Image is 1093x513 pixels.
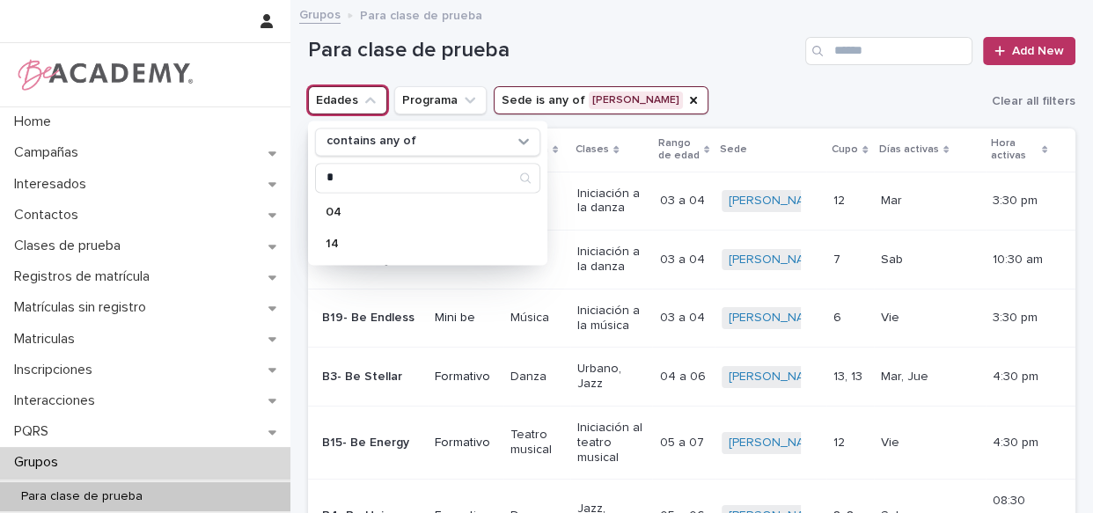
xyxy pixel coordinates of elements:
a: [PERSON_NAME] [729,253,825,267]
p: 12 [833,190,848,209]
p: 7 [833,249,844,267]
p: Vie [881,307,903,326]
input: Search [316,164,539,192]
p: Clases [576,140,609,159]
p: B19- Be Endless [322,311,420,326]
button: Programa [394,86,487,114]
a: [PERSON_NAME] [729,194,825,209]
p: Iniciación a la danza [577,187,645,216]
p: Campañas [7,144,92,161]
p: 4:30 pm [993,436,1047,451]
p: B3- Be Stellar [322,370,420,385]
span: Add New [1012,45,1064,57]
p: Matriculas [7,331,89,348]
p: PQRS [7,423,62,440]
p: contains any of [326,135,416,150]
p: Iniciación al teatro musical [577,421,645,465]
button: Clear all filters [985,88,1075,114]
p: Para clase de prueba [360,4,482,24]
p: Rango de edad [657,134,700,166]
p: 4:30 pm [993,370,1047,385]
tr: B2- Be CelestialMini beDanzaIniciación a la danza03 a 0403 a 04 [PERSON_NAME] 1212 MarMar 3:30 pm [308,172,1075,231]
p: Mini be [435,311,496,326]
p: Urbano, Jazz [577,362,645,392]
a: Grupos [299,4,341,24]
p: Home [7,114,65,130]
p: Inscripciones [7,362,106,378]
h1: Para clase de prueba [308,38,798,63]
p: 13, 13 [833,366,866,385]
p: Días activas [879,140,939,159]
p: 04 a 06 [659,366,708,385]
a: Add New [983,37,1075,65]
p: 10:30 am [993,253,1047,267]
p: Sab [881,249,906,267]
tr: B2.2- Be MysticMini beDanzaIniciación a la danza03 a 0403 a 04 [PERSON_NAME] 77 SabSab 10:30 am [308,231,1075,289]
p: Interesados [7,176,100,193]
p: Matrículas sin registro [7,299,160,316]
img: WPrjXfSUmiLcdUfaYY4Q [14,57,194,92]
p: Cupo [832,140,858,159]
p: Grupos [7,454,72,471]
button: Edades [308,86,387,114]
p: Interacciones [7,392,109,409]
p: Clases de prueba [7,238,135,254]
p: 6 [833,307,845,326]
tr: B3- Be StellarFormativoDanzaUrbano, Jazz04 a 0604 a 06 [PERSON_NAME] 13, 1313, 13 Mar, JueMar, Ju... [308,348,1075,407]
p: Música [510,311,564,326]
p: Registros de matrícula [7,268,164,285]
p: 3:30 pm [993,311,1047,326]
p: B15- Be Energy [322,436,420,451]
p: 05 a 07 [659,432,707,451]
p: 12 [833,432,848,451]
p: 04 [326,206,512,218]
p: Iniciación a la danza [577,245,645,275]
p: Para clase de prueba [7,489,157,504]
p: 03 a 04 [659,249,708,267]
p: Danza [510,370,564,385]
tr: B15- Be EnergyFormativoTeatro musicalIniciación al teatro musical05 a 0705 a 07 [PERSON_NAME] 121... [308,406,1075,479]
p: Mar, Jue [881,366,932,385]
tr: B19- Be EndlessMini beMúsicaIniciación a la música03 a 0403 a 04 [PERSON_NAME] 66 VieVie 3:30 pm [308,289,1075,348]
p: 03 a 04 [659,307,708,326]
p: Teatro musical [510,428,564,458]
input: Search [805,37,972,65]
p: 3:30 pm [993,194,1047,209]
p: Formativo [435,370,496,385]
a: [PERSON_NAME] [729,370,825,385]
p: Formativo [435,436,496,451]
p: Sede [720,140,747,159]
a: [PERSON_NAME] [729,436,825,451]
span: Clear all filters [992,95,1075,107]
p: 14 [326,238,512,250]
p: Hora activas [991,134,1038,166]
p: Iniciación a la música [577,304,645,333]
p: 03 a 04 [659,190,708,209]
p: Contactos [7,207,92,224]
button: Sede [494,86,708,114]
p: Vie [881,432,903,451]
div: Search [315,163,540,193]
p: Mar [881,190,906,209]
a: [PERSON_NAME] [729,311,825,326]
